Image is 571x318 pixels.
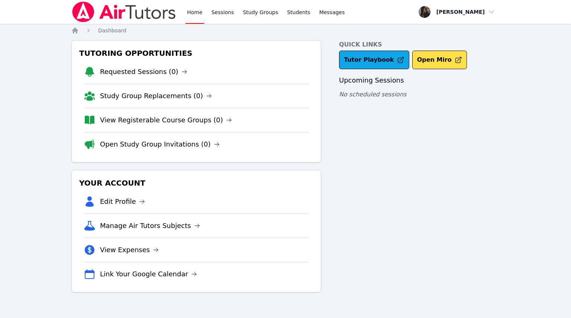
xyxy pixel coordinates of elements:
[71,1,177,22] img: Air Tutors
[98,27,126,34] a: Dashboard
[100,196,145,207] a: Edit Profile
[98,28,126,33] span: Dashboard
[339,75,500,86] h3: Upcoming Sessions
[339,51,409,69] a: Tutor Playbook
[100,221,200,231] a: Manage Air Tutors Subjects
[100,245,159,255] a: View Expenses
[100,91,212,101] a: Study Group Replacements (0)
[100,115,232,125] a: View Registerable Course Groups (0)
[100,269,197,279] a: Link Your Google Calendar
[78,176,315,190] h3: Your Account
[78,46,315,60] h3: Tutoring Opportunities
[339,91,406,98] span: No scheduled sessions
[319,9,345,16] span: Messages
[100,139,220,150] a: Open Study Group Invitations (0)
[339,40,500,49] h4: Quick Links
[71,27,500,34] nav: Breadcrumb
[100,67,187,77] a: Requested Sessions (0)
[412,51,467,69] button: Open Miro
